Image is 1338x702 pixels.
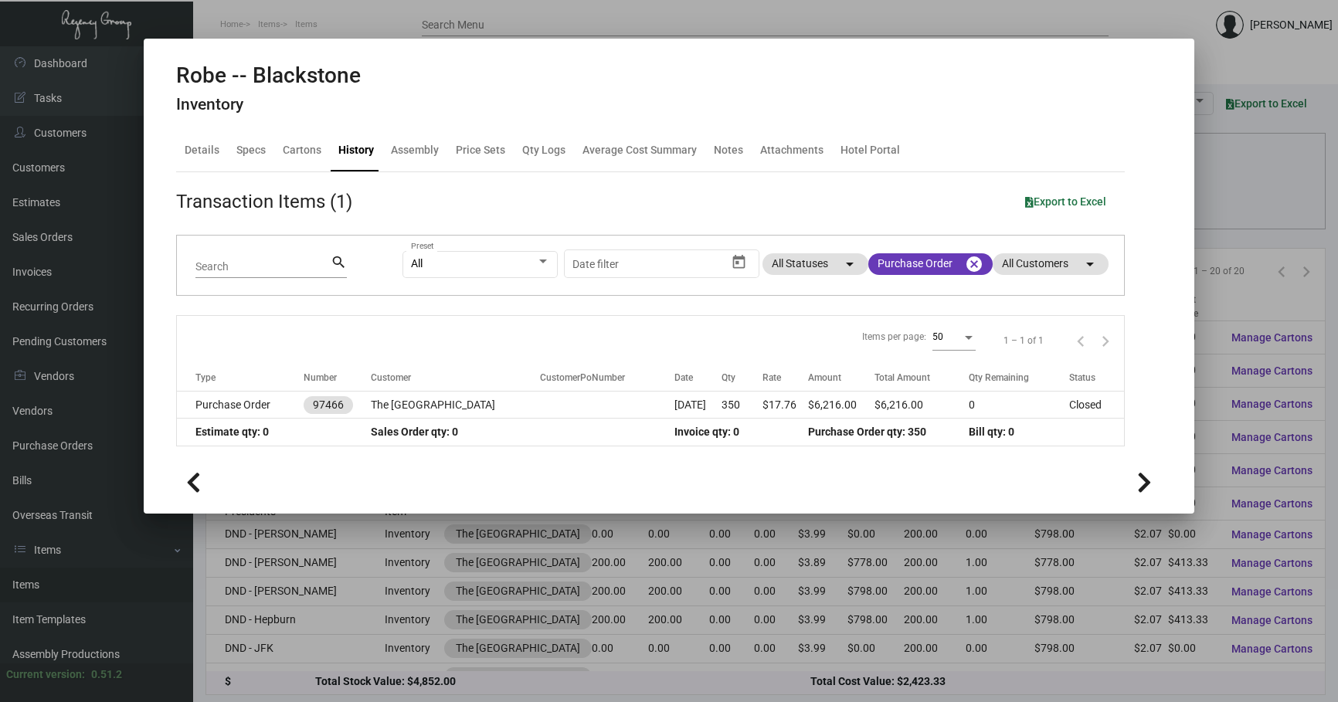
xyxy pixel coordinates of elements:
[572,258,620,270] input: Start date
[874,371,930,385] div: Total Amount
[808,392,874,419] td: $6,216.00
[874,371,969,385] div: Total Amount
[760,142,824,158] div: Attachments
[714,142,743,158] div: Notes
[6,666,85,683] div: Current version:
[331,253,347,272] mat-icon: search
[371,371,540,385] div: Customer
[722,371,735,385] div: Qty
[762,371,809,385] div: Rate
[304,396,353,414] mat-chip: 97466
[674,392,722,419] td: [DATE]
[1013,188,1119,215] button: Export to Excel
[176,63,361,89] h2: Robe -- Blackstone
[840,255,859,273] mat-icon: arrow_drop_down
[722,392,762,419] td: 350
[722,371,762,385] div: Qty
[969,426,1014,438] span: Bill qty: 0
[195,371,216,385] div: Type
[91,666,122,683] div: 0.51.2
[236,142,266,158] div: Specs
[633,258,708,270] input: End date
[862,330,926,344] div: Items per page:
[176,95,361,114] h4: Inventory
[932,331,976,343] mat-select: Items per page:
[965,255,983,273] mat-icon: cancel
[540,371,674,385] div: CustomerPoNumber
[808,426,926,438] span: Purchase Order qty: 350
[868,253,993,275] mat-chip: Purchase Order
[185,142,219,158] div: Details
[195,371,304,385] div: Type
[969,392,1069,419] td: 0
[1081,255,1099,273] mat-icon: arrow_drop_down
[762,392,809,419] td: $17.76
[411,257,423,270] span: All
[1068,328,1093,353] button: Previous page
[540,371,625,385] div: CustomerPoNumber
[762,253,868,275] mat-chip: All Statuses
[674,371,722,385] div: Date
[808,371,841,385] div: Amount
[727,249,752,274] button: Open calendar
[195,426,269,438] span: Estimate qty: 0
[176,188,352,215] div: Transaction Items (1)
[762,371,781,385] div: Rate
[371,426,458,438] span: Sales Order qty: 0
[304,371,337,385] div: Number
[969,371,1069,385] div: Qty Remaining
[840,142,900,158] div: Hotel Portal
[391,142,439,158] div: Assembly
[1025,195,1106,208] span: Export to Excel
[808,371,874,385] div: Amount
[674,426,739,438] span: Invoice qty: 0
[1003,334,1044,348] div: 1 – 1 of 1
[177,392,304,419] td: Purchase Order
[283,142,321,158] div: Cartons
[969,371,1029,385] div: Qty Remaining
[993,253,1109,275] mat-chip: All Customers
[1093,328,1118,353] button: Next page
[1069,371,1124,385] div: Status
[1069,371,1095,385] div: Status
[582,142,697,158] div: Average Cost Summary
[932,331,943,342] span: 50
[1069,392,1124,419] td: Closed
[674,371,693,385] div: Date
[371,392,540,419] td: The [GEOGRAPHIC_DATA]
[456,142,505,158] div: Price Sets
[874,392,969,419] td: $6,216.00
[304,371,371,385] div: Number
[371,371,411,385] div: Customer
[338,142,374,158] div: History
[522,142,565,158] div: Qty Logs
